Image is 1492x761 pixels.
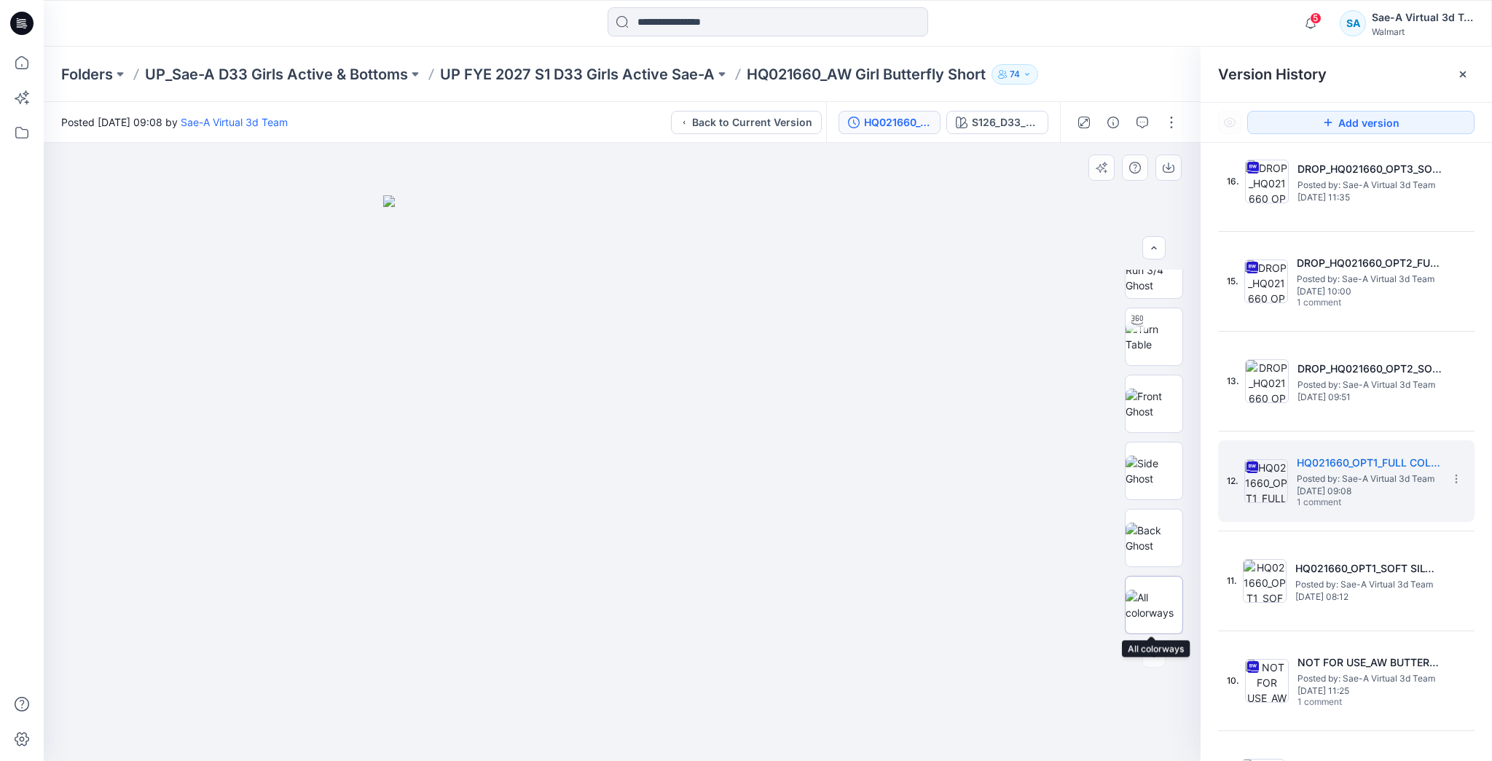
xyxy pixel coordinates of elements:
p: HQ021660_AW Girl Butterfly Short [747,64,986,85]
span: 15. [1227,275,1238,288]
img: Side Ghost [1126,456,1182,486]
img: NOT FOR USE_AW BUTTERFLY SHORT 2_ADM_SaeA_072225 [1245,659,1289,703]
span: 12. [1227,475,1238,488]
img: Color Run 3/4 Ghost [1126,247,1182,293]
a: Folders [61,64,113,85]
button: Close [1457,69,1469,80]
span: Posted by: Sae-A Virtual 3d Team [1297,671,1443,686]
div: Sae-A Virtual 3d Team [1372,9,1474,26]
h5: DROP_HQ021660_OPT3_SOFT SILVER [1297,160,1443,178]
span: [DATE] 11:35 [1297,192,1443,203]
img: DROP_HQ021660_OPT2_SOFT SILVER [1245,359,1289,403]
span: Posted by: Sae-A Virtual 3d Team [1297,378,1443,392]
span: Posted by: Sae-A Virtual 3d Team [1297,272,1442,286]
a: UP FYE 2027 S1 D33 Girls Active Sae-A [440,64,715,85]
button: 74 [992,64,1038,85]
h5: HQ021660_OPT1_FULL COLORWAYS [1297,454,1442,472]
span: [DATE] 08:12 [1295,592,1441,602]
div: Walmart [1372,26,1474,37]
span: 13. [1227,375,1239,388]
span: 10. [1227,674,1239,687]
button: Back to Current Version [671,111,822,134]
span: 11. [1227,574,1237,588]
img: HQ021660_OPT1_FULL COLORWAYS [1244,459,1288,503]
button: S126_D33_SOFT PETAL_TROPICAL PINK_SAEA [946,111,1048,134]
button: HQ021660_OPT1_FULL COLORWAYS [839,111,941,134]
span: Posted [DATE] 09:08 by [61,114,288,130]
img: All colorways [1126,590,1182,620]
span: Posted by: Sae-A Virtual 3d Team [1297,472,1442,486]
img: Front Ghost [1126,389,1182,419]
span: [DATE] 11:25 [1297,686,1443,696]
span: [DATE] 09:51 [1297,392,1443,402]
img: Turn Table [1126,321,1182,352]
a: UP_Sae-A D33 Girls Active & Bottoms [145,64,408,85]
span: 5 [1310,12,1322,24]
div: HQ021660_OPT1_FULL COLORWAYS [864,114,931,130]
span: [DATE] 10:00 [1297,286,1442,297]
a: Sae-A Virtual 3d Team [181,116,288,128]
h5: NOT FOR USE_AW BUTTERFLY SHORT 2_ADM_SaeA_072225 [1297,654,1443,671]
div: S126_D33_SOFT PETAL_TROPICAL PINK_SAEA [972,114,1039,130]
span: 1 comment [1297,697,1399,709]
span: 1 comment [1297,297,1399,309]
span: Posted by: Sae-A Virtual 3d Team [1295,577,1441,592]
span: 16. [1227,175,1239,188]
span: Posted by: Sae-A Virtual 3d Team [1297,178,1443,192]
p: 74 [1010,66,1020,82]
h5: HQ021660_OPT1_SOFT SILVER [1295,560,1441,577]
span: 1 comment [1297,497,1399,509]
span: [DATE] 09:08 [1297,486,1442,496]
div: SA [1340,10,1366,36]
h5: DROP_HQ021660_OPT2_SOFT SILVER [1297,360,1443,378]
button: Add version [1247,111,1475,134]
span: Version History [1218,66,1327,83]
h5: DROP_HQ021660_OPT2_FULL COLORWAYS [1297,254,1442,272]
img: DROP_HQ021660_OPT3_SOFT SILVER [1245,160,1289,203]
img: DROP_HQ021660_OPT2_FULL COLORWAYS [1244,259,1288,303]
img: eyJhbGciOiJIUzI1NiIsImtpZCI6IjAiLCJzbHQiOiJzZXMiLCJ0eXAiOiJKV1QifQ.eyJkYXRhIjp7InR5cGUiOiJzdG9yYW... [383,195,861,761]
button: Show Hidden Versions [1218,111,1241,134]
button: Details [1102,111,1125,134]
img: Back Ghost [1126,523,1182,553]
img: HQ021660_OPT1_SOFT SILVER [1243,559,1287,603]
